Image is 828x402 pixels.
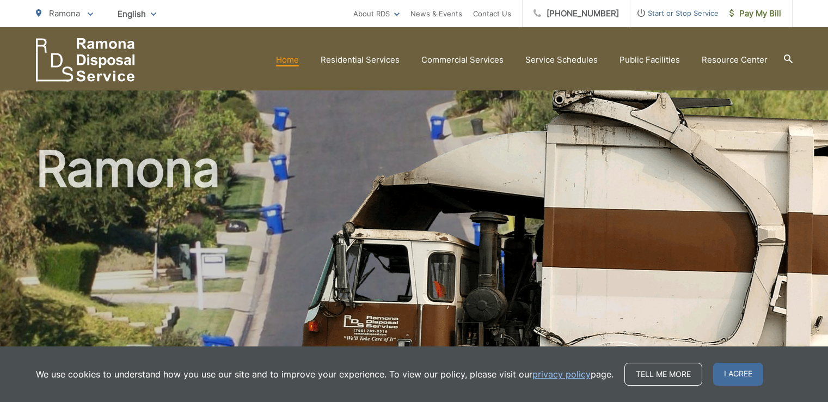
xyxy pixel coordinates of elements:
span: English [109,4,164,23]
a: Resource Center [702,53,768,66]
a: About RDS [353,7,400,20]
a: Commercial Services [421,53,504,66]
a: Tell me more [624,363,702,386]
a: Contact Us [473,7,511,20]
span: I agree [713,363,763,386]
a: EDCD logo. Return to the homepage. [36,38,135,82]
a: News & Events [410,7,462,20]
a: Service Schedules [525,53,598,66]
span: Pay My Bill [729,7,781,20]
span: Ramona [49,8,80,19]
a: Home [276,53,299,66]
p: We use cookies to understand how you use our site and to improve your experience. To view our pol... [36,368,614,381]
a: privacy policy [532,368,591,381]
a: Public Facilities [620,53,680,66]
a: Residential Services [321,53,400,66]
